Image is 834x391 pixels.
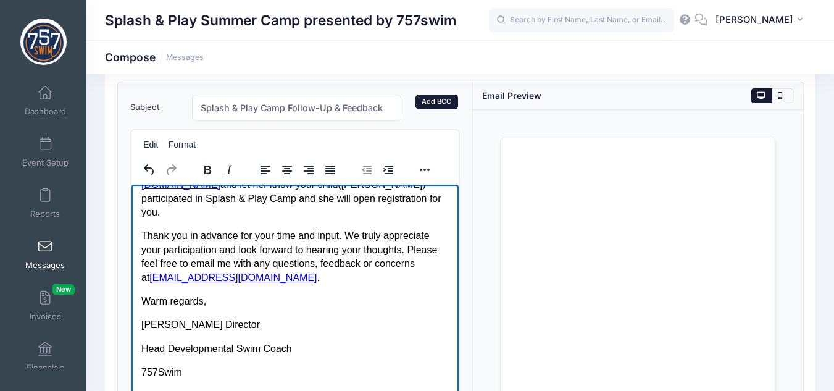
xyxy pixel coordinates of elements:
[30,311,61,322] span: Invoices
[131,158,190,182] div: history
[16,130,75,174] a: Event Setup
[415,95,458,109] a: Add BCC
[16,284,75,327] a: InvoicesNew
[219,161,240,179] button: Italic
[27,363,64,373] span: Financials
[482,89,541,102] div: Email Preview
[298,161,319,179] button: Align right
[124,95,186,121] label: Subject
[378,161,399,179] button: Increase indent
[356,161,377,179] button: Decrease indent
[16,182,75,225] a: Reports
[105,51,204,64] h1: Compose
[169,140,196,149] span: Format
[16,233,75,276] a: Messages
[715,13,793,27] span: [PERSON_NAME]
[25,106,66,117] span: Dashboard
[166,53,204,62] a: Messages
[192,95,402,121] input: Subject
[489,8,674,33] input: Search by First Name, Last Name, or Email...
[16,79,75,122] a: Dashboard
[255,161,276,179] button: Align left
[248,158,349,182] div: alignment
[143,140,158,149] span: Edit
[16,335,75,379] a: Financials
[320,161,341,179] button: Justify
[25,260,65,271] span: Messages
[707,6,815,35] button: [PERSON_NAME]
[105,6,456,35] h1: Splash & Play Summer Camp presented by 757swim
[197,161,218,179] button: Bold
[349,158,407,182] div: indentation
[414,161,435,179] button: Reveal or hide additional toolbar items
[20,19,67,65] img: Splash & Play Summer Camp presented by 757swim
[277,161,298,179] button: Align center
[22,158,69,168] span: Event Setup
[161,161,181,179] button: Redo
[139,161,160,179] button: Undo
[52,284,75,295] span: New
[190,158,248,182] div: formatting
[30,209,60,219] span: Reports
